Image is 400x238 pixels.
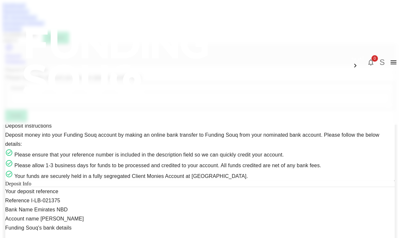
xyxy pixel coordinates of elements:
[13,163,321,168] span: Please allow 1-3 business days for funds to be processed and credited to your account. All funds ...
[5,189,58,194] span: Your deposit reference
[371,55,378,62] span: 0
[13,173,248,179] span: Your funds are securely held in a fully segregated Client Monies Account at [GEOGRAPHIC_DATA].
[5,216,39,221] span: Account name
[33,207,68,212] span: Emirates NBD
[13,152,284,157] span: Please ensure that your reference number is included in the description field so we can quickly c...
[364,56,377,69] button: 0
[5,198,30,203] span: Reference
[39,216,84,221] span: [PERSON_NAME]
[5,223,395,232] span: Funding Souq's bank details
[5,207,33,212] span: Bank Name
[377,57,387,67] button: S
[5,132,379,147] span: Deposit money into your Funding Souq account by making an online bank transfer to Funding Souq fr...
[351,55,364,60] span: العربية
[5,181,31,186] span: Deposit Info
[30,198,60,203] span: I-LB-021375
[5,123,52,129] span: Deposit Instructions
